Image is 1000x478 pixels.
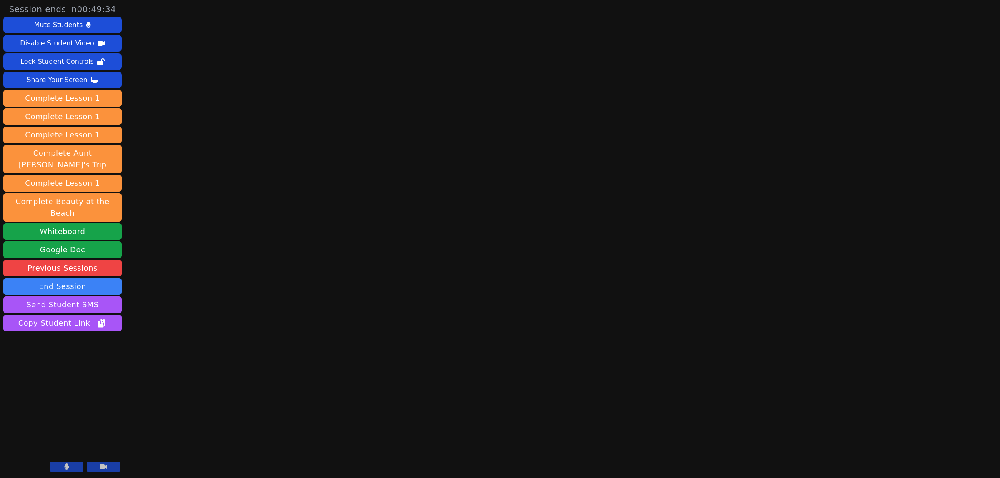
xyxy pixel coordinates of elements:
a: Previous Sessions [3,260,122,276]
button: Complete Beauty at the Beach [3,193,122,222]
button: Lock Student Controls [3,53,122,70]
a: Google Doc [3,241,122,258]
div: Mute Students [34,18,82,32]
button: Share Your Screen [3,72,122,88]
button: Send Student SMS [3,296,122,313]
span: Copy Student Link [18,317,107,329]
button: Complete Lesson 1 [3,90,122,107]
button: End Session [3,278,122,295]
button: Complete Lesson 1 [3,108,122,125]
button: Complete Aunt [PERSON_NAME]'s Trip [3,145,122,173]
button: Disable Student Video [3,35,122,52]
div: Lock Student Controls [20,55,94,68]
div: Disable Student Video [20,37,94,50]
time: 00:49:34 [77,4,116,14]
div: Share Your Screen [27,73,87,87]
button: Whiteboard [3,223,122,240]
button: Mute Students [3,17,122,33]
button: Complete Lesson 1 [3,175,122,192]
span: Session ends in [9,3,116,15]
button: Complete Lesson 1 [3,127,122,143]
button: Copy Student Link [3,315,122,331]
